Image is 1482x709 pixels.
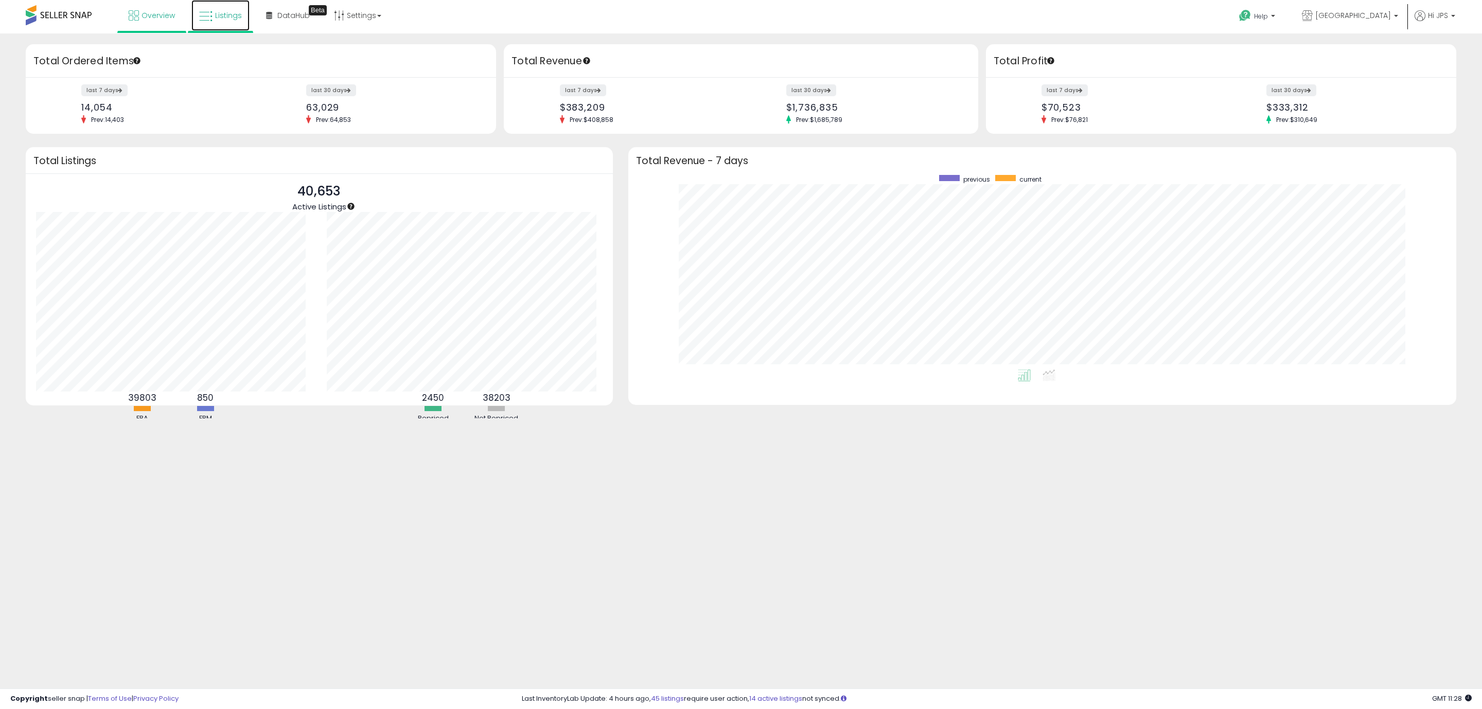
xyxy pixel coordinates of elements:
p: 40,653 [292,182,346,201]
div: $1,736,835 [786,102,960,113]
label: last 30 days [306,84,356,96]
span: Overview [142,10,175,21]
div: Tooltip anchor [309,5,327,15]
span: Prev: $1,685,789 [791,115,848,124]
span: Prev: $76,821 [1046,115,1093,124]
span: Prev: 64,853 [311,115,356,124]
span: current [1019,175,1042,184]
div: FBA [111,414,173,423]
b: 39803 [128,392,156,404]
label: last 7 days [560,84,606,96]
span: Prev: $310,649 [1271,115,1322,124]
span: Listings [215,10,242,21]
span: Help [1254,12,1268,21]
a: Hi JPS [1415,10,1455,33]
h3: Total Revenue [511,54,971,68]
span: DataHub [277,10,310,21]
b: 38203 [483,392,510,404]
span: Hi JPS [1428,10,1448,21]
div: Repriced [402,414,464,423]
label: last 7 days [81,84,128,96]
div: Tooltip anchor [132,56,142,65]
h3: Total Profit [994,54,1449,68]
div: Tooltip anchor [582,56,591,65]
span: previous [963,175,990,184]
div: 14,054 [81,102,253,113]
span: [GEOGRAPHIC_DATA] [1315,10,1391,21]
label: last 30 days [1266,84,1316,96]
h3: Total Ordered Items [33,54,488,68]
i: Get Help [1239,9,1251,22]
div: $333,312 [1266,102,1438,113]
div: FBM [174,414,236,423]
span: Active Listings [292,201,346,212]
b: 850 [197,392,214,404]
label: last 30 days [786,84,836,96]
b: 2450 [422,392,444,404]
h3: Total Listings [33,157,605,165]
div: $70,523 [1042,102,1213,113]
span: Prev: $408,858 [564,115,619,124]
span: Prev: 14,403 [86,115,129,124]
div: Tooltip anchor [346,202,356,211]
div: 63,029 [306,102,478,113]
label: last 7 days [1042,84,1088,96]
div: $383,209 [560,102,733,113]
h3: Total Revenue - 7 days [636,157,1449,165]
div: Not Repriced [466,414,527,423]
div: Tooltip anchor [1046,56,1055,65]
a: Help [1231,2,1285,33]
